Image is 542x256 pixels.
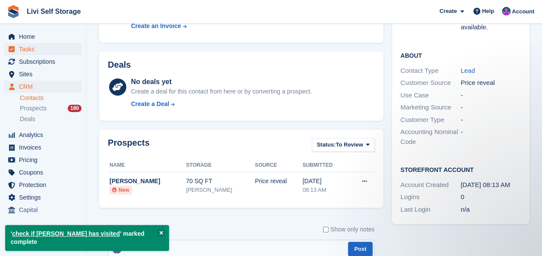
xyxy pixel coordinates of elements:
[255,159,302,172] th: Source
[461,180,521,190] div: [DATE] 08:13 AM
[68,105,81,112] div: 180
[336,140,363,149] span: To Review
[461,192,521,202] div: 0
[4,43,81,55] a: menu
[131,22,181,31] div: Create an Invoice
[401,66,461,76] div: Contact Type
[312,138,374,152] button: Status: To Review
[401,180,461,190] div: Account Created
[20,104,47,112] span: Prospects
[302,186,348,194] div: 08:13 AM
[323,225,329,234] input: Show only notes
[131,100,312,109] a: Create a Deal
[19,204,71,216] span: Capital
[461,67,475,74] a: Lead
[19,68,71,80] span: Sites
[4,31,81,43] a: menu
[482,7,494,16] span: Help
[302,159,348,172] th: Submitted
[439,7,457,16] span: Create
[401,205,461,215] div: Last Login
[4,56,81,68] a: menu
[461,115,521,125] div: -
[461,205,521,215] div: n/a
[4,129,81,141] a: menu
[512,7,534,16] span: Account
[5,225,169,251] p: ' ' marked complete
[302,177,348,186] div: [DATE]
[461,91,521,100] div: -
[401,192,461,202] div: Logins
[348,242,372,256] button: Post
[19,43,71,55] span: Tasks
[4,141,81,153] a: menu
[108,138,150,154] h2: Prospects
[401,115,461,125] div: Customer Type
[19,56,71,68] span: Subscriptions
[401,127,461,147] div: Accounting Nominal Code
[19,191,71,203] span: Settings
[401,51,521,59] h2: About
[316,140,335,149] span: Status:
[131,77,312,87] div: No deals yet
[19,166,71,178] span: Coupons
[108,159,186,172] th: Name
[23,4,84,19] a: Livi Self Storage
[19,81,71,93] span: CRM
[255,177,302,186] div: Price reveal
[19,154,71,166] span: Pricing
[323,225,375,234] label: Show only notes
[20,104,81,113] a: Prospects 180
[4,68,81,80] a: menu
[401,91,461,100] div: Use Case
[131,87,312,96] div: Create a deal for this contact from here or by converting a prospect.
[4,191,81,203] a: menu
[131,22,247,31] a: Create an Invoice
[20,115,81,124] a: Deals
[110,186,132,194] li: New
[186,186,255,194] div: [PERSON_NAME]
[20,94,81,102] a: Contacts
[186,177,255,186] div: 70 SQ FT
[4,81,81,93] a: menu
[4,204,81,216] a: menu
[4,154,81,166] a: menu
[461,103,521,112] div: -
[19,129,71,141] span: Analytics
[19,141,71,153] span: Invoices
[19,31,71,43] span: Home
[186,159,255,172] th: Storage
[20,115,35,123] span: Deals
[110,177,186,186] div: [PERSON_NAME]
[461,127,521,147] div: -
[108,60,131,70] h2: Deals
[19,179,71,191] span: Protection
[401,103,461,112] div: Marketing Source
[12,230,120,237] a: check if [PERSON_NAME] has visited
[7,5,20,18] img: stora-icon-8386f47178a22dfd0bd8f6a31ec36ba5ce8667c1dd55bd0f319d3a0aa187defe.svg
[502,7,511,16] img: Graham Cameron
[4,179,81,191] a: menu
[401,78,461,88] div: Customer Source
[401,165,521,174] h2: Storefront Account
[131,100,169,109] div: Create a Deal
[461,78,521,88] div: Price reveal
[4,166,81,178] a: menu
